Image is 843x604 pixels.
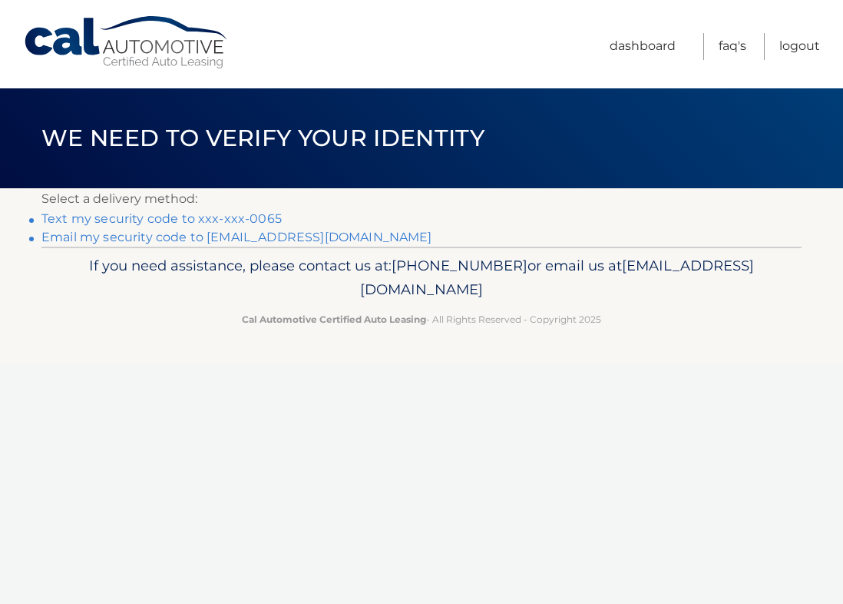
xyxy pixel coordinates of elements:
[64,254,779,303] p: If you need assistance, please contact us at: or email us at
[41,124,484,152] span: We need to verify your identity
[41,211,282,226] a: Text my security code to xxx-xxx-0065
[610,33,676,60] a: Dashboard
[41,230,432,244] a: Email my security code to [EMAIL_ADDRESS][DOMAIN_NAME]
[23,15,230,70] a: Cal Automotive
[719,33,746,60] a: FAQ's
[41,188,802,210] p: Select a delivery method:
[64,311,779,327] p: - All Rights Reserved - Copyright 2025
[779,33,820,60] a: Logout
[392,257,527,274] span: [PHONE_NUMBER]
[242,314,426,325] strong: Cal Automotive Certified Auto Leasing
